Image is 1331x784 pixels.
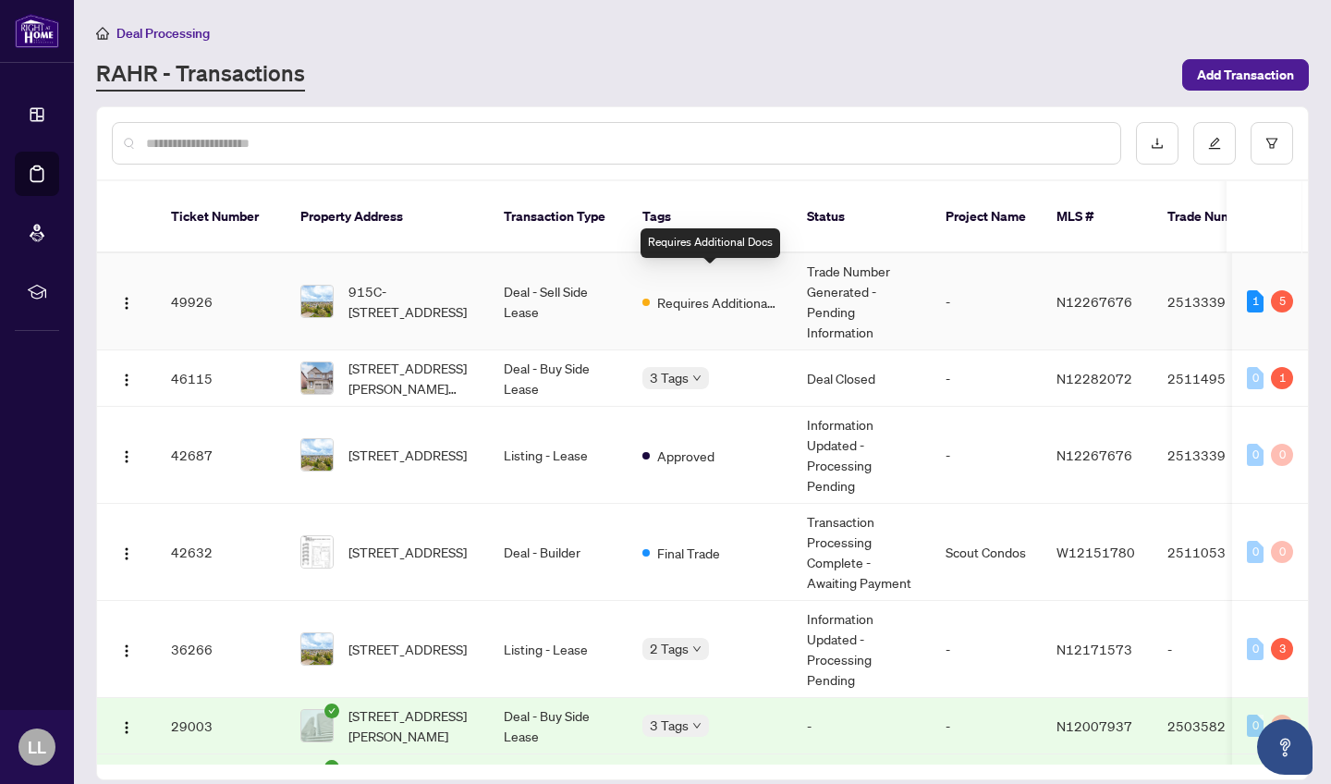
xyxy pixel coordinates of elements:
[112,363,141,393] button: Logo
[489,181,628,253] th: Transaction Type
[792,407,931,504] td: Information Updated - Processing Pending
[1271,444,1293,466] div: 0
[1056,370,1132,386] span: N12282072
[1265,137,1278,150] span: filter
[156,181,286,253] th: Ticket Number
[489,407,628,504] td: Listing - Lease
[1056,641,1132,657] span: N12171573
[489,253,628,350] td: Deal - Sell Side Lease
[1193,122,1236,165] button: edit
[489,504,628,601] td: Deal - Builder
[692,644,702,654] span: down
[1251,122,1293,165] button: filter
[1182,59,1309,91] button: Add Transaction
[15,14,59,48] img: logo
[348,542,467,562] span: [STREET_ADDRESS]
[116,25,210,42] span: Deal Processing
[156,253,286,350] td: 49926
[1056,544,1135,560] span: W12151780
[650,715,689,736] span: 3 Tags
[119,643,134,658] img: Logo
[301,536,333,568] img: thumbnail-img
[641,228,780,258] div: Requires Additional Docs
[28,734,46,760] span: LL
[1271,715,1293,737] div: 0
[1153,504,1282,601] td: 2511053
[1151,137,1164,150] span: download
[489,601,628,698] td: Listing - Lease
[931,601,1042,698] td: -
[1056,717,1132,734] span: N12007937
[1153,253,1282,350] td: 2513339
[792,350,931,407] td: Deal Closed
[119,449,134,464] img: Logo
[156,698,286,754] td: 29003
[657,292,777,312] span: Requires Additional Docs
[792,601,931,698] td: Information Updated - Processing Pending
[112,440,141,470] button: Logo
[119,296,134,311] img: Logo
[792,253,931,350] td: Trade Number Generated - Pending Information
[1042,181,1153,253] th: MLS #
[1136,122,1178,165] button: download
[301,362,333,394] img: thumbnail-img
[1153,181,1282,253] th: Trade Number
[119,546,134,561] img: Logo
[692,374,702,383] span: down
[1153,350,1282,407] td: 2511495
[931,181,1042,253] th: Project Name
[692,721,702,730] span: down
[1271,290,1293,312] div: 5
[96,27,109,40] span: home
[650,367,689,388] span: 3 Tags
[348,705,474,746] span: [STREET_ADDRESS][PERSON_NAME]
[348,281,474,322] span: 915C-[STREET_ADDRESS]
[1056,447,1132,463] span: N12267676
[1208,137,1221,150] span: edit
[1271,367,1293,389] div: 1
[1257,719,1313,775] button: Open asap
[156,504,286,601] td: 42632
[156,601,286,698] td: 36266
[348,639,467,659] span: [STREET_ADDRESS]
[119,720,134,735] img: Logo
[1247,444,1264,466] div: 0
[931,253,1042,350] td: -
[931,350,1042,407] td: -
[1271,638,1293,660] div: 3
[156,350,286,407] td: 46115
[324,760,339,775] span: check-circle
[119,373,134,387] img: Logo
[1271,541,1293,563] div: 0
[1247,715,1264,737] div: 0
[792,504,931,601] td: Transaction Processing Complete - Awaiting Payment
[657,543,720,563] span: Final Trade
[301,439,333,471] img: thumbnail-img
[1153,698,1282,754] td: 2503582
[931,407,1042,504] td: -
[112,634,141,664] button: Logo
[156,407,286,504] td: 42687
[1197,60,1294,90] span: Add Transaction
[1247,638,1264,660] div: 0
[931,504,1042,601] td: Scout Condos
[324,704,339,718] span: check-circle
[1247,367,1264,389] div: 0
[1056,293,1132,310] span: N12267676
[657,446,714,466] span: Approved
[112,287,141,316] button: Logo
[931,698,1042,754] td: -
[112,711,141,741] button: Logo
[286,181,489,253] th: Property Address
[1247,290,1264,312] div: 1
[489,698,628,754] td: Deal - Buy Side Lease
[301,710,333,741] img: thumbnail-img
[489,350,628,407] td: Deal - Buy Side Lease
[650,638,689,659] span: 2 Tags
[628,181,792,253] th: Tags
[348,358,474,398] span: [STREET_ADDRESS][PERSON_NAME][PERSON_NAME]
[96,58,305,92] a: RAHR - Transactions
[301,286,333,317] img: thumbnail-img
[792,181,931,253] th: Status
[348,445,467,465] span: [STREET_ADDRESS]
